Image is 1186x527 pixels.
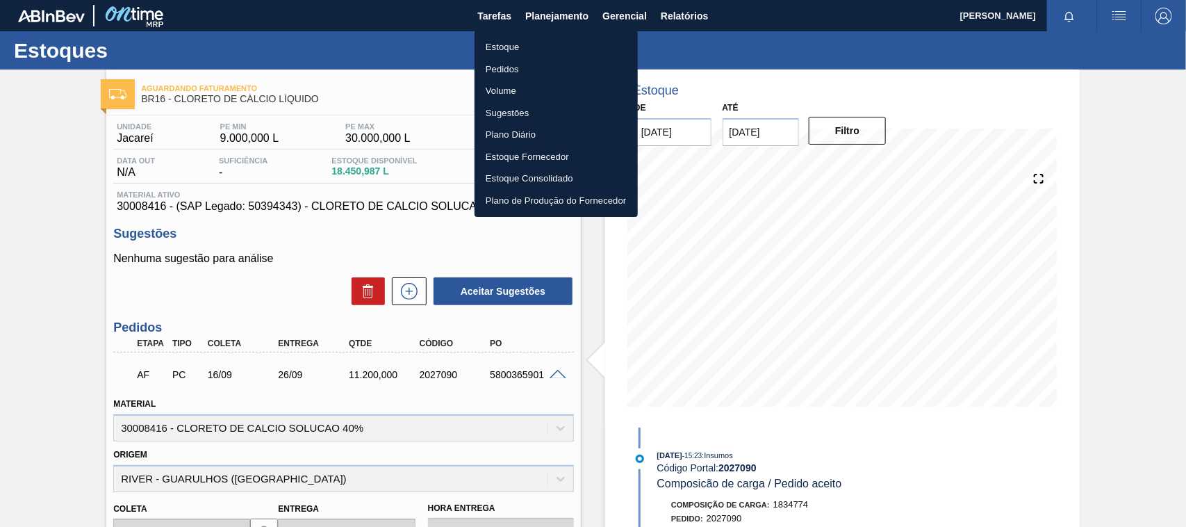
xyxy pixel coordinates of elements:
[475,58,638,81] a: Pedidos
[475,146,638,168] a: Estoque Fornecedor
[475,124,638,146] a: Plano Diário
[475,168,638,190] a: Estoque Consolidado
[475,102,638,124] a: Sugestões
[475,36,638,58] a: Estoque
[475,190,638,212] a: Plano de Produção do Fornecedor
[475,80,638,102] a: Volume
